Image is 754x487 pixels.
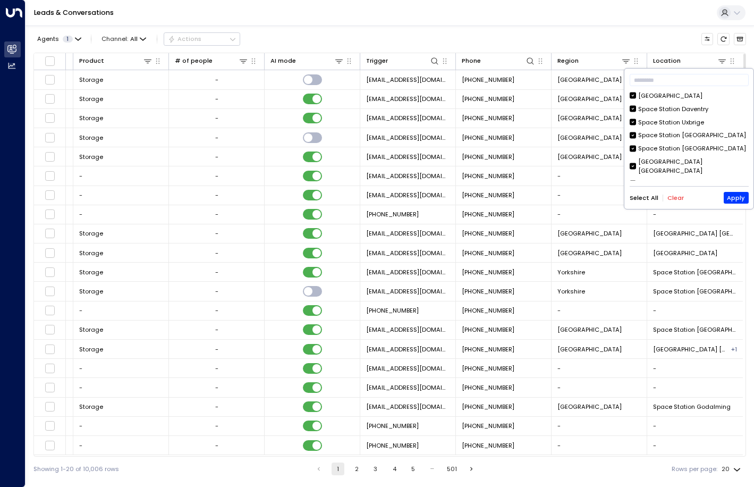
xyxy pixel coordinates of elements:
[462,75,514,84] span: +447778039492
[653,287,737,296] span: Space Station Doncaster
[557,229,622,238] span: Birmingham
[366,191,450,199] span: leads@space-station.co.uk
[653,56,681,66] div: Location
[722,463,743,476] div: 20
[630,118,749,127] div: Space Station Uxbrige
[638,91,702,100] div: [GEOGRAPHIC_DATA]
[557,153,622,161] span: Birmingham
[630,157,749,175] div: [GEOGRAPHIC_DATA] [GEOGRAPHIC_DATA]
[462,383,514,392] span: +447980024634
[462,287,514,296] span: +447535707627
[653,402,731,411] span: Space Station Godalming
[557,133,622,142] span: Birmingham
[647,378,743,397] td: -
[37,36,59,42] span: Agents
[79,95,103,103] span: Storage
[332,463,344,475] button: page 1
[653,56,727,66] div: Location
[79,325,103,334] span: Storage
[462,191,514,199] span: +447305500346
[45,363,55,374] span: Toggle select row
[552,359,647,377] td: -
[366,249,450,257] span: leads@space-station.co.uk
[366,210,419,219] span: +447731859744
[462,441,514,450] span: +447889747255
[731,345,737,354] div: Space Station Cricklewood
[462,133,514,142] span: +447496389166
[366,345,450,354] span: leads@space-station.co.uk
[366,402,450,411] span: leads@space-station.co.uk
[557,325,622,334] span: London
[462,422,514,430] span: +441483208549
[366,364,450,373] span: leads@space-station.co.uk
[312,463,479,475] nav: pagination navigation
[462,249,514,257] span: +447500693619
[462,172,514,180] span: +447305500346
[215,306,218,315] div: -
[465,463,478,475] button: Go to next page
[462,345,514,354] span: +447980024634
[653,249,717,257] span: Space Station Hall Green
[215,383,218,392] div: -
[552,417,647,435] td: -
[462,229,514,238] span: +447731859744
[215,133,218,142] div: -
[366,268,450,276] span: leads@space-station.co.uk
[45,382,55,393] span: Toggle select row
[647,301,743,320] td: -
[45,344,55,355] span: Toggle select row
[630,180,749,189] div: [GEOGRAPHIC_DATA]
[388,463,401,475] button: Go to page 4
[270,56,296,66] div: AI mode
[557,114,622,122] span: Birmingham
[366,114,450,122] span: leads@space-station.co.uk
[366,383,450,392] span: leads@space-station.co.uk
[79,114,103,122] span: Storage
[79,268,103,276] span: Storage
[366,95,450,103] span: leads@space-station.co.uk
[653,229,737,238] span: Space Station Castle Bromwich
[638,144,746,153] div: Space Station [GEOGRAPHIC_DATA]
[45,171,55,181] span: Toggle select row
[462,95,514,103] span: +447134319270
[215,249,218,257] div: -
[73,436,169,455] td: -
[366,172,450,180] span: leads@space-station.co.uk
[164,32,240,45] div: Button group with a nested menu
[175,56,248,66] div: # of people
[647,359,743,377] td: -
[79,345,103,354] span: Storage
[215,325,218,334] div: -
[638,157,748,175] div: [GEOGRAPHIC_DATA] [GEOGRAPHIC_DATA]
[734,33,746,45] button: Archived Leads
[462,268,514,276] span: +447535707627
[552,205,647,224] td: -
[45,56,55,66] span: Toggle select all
[701,33,714,45] button: Customize
[168,35,201,43] div: Actions
[653,345,730,354] span: Space Station Kilburn
[557,95,622,103] span: Birmingham
[45,267,55,278] span: Toggle select row
[552,166,647,185] td: -
[557,345,622,354] span: London
[33,33,84,45] button: Agents1
[462,402,514,411] span: +441483208549
[215,364,218,373] div: -
[462,114,514,122] span: +447750496031
[98,33,150,45] button: Channel:All
[45,286,55,297] span: Toggle select row
[215,75,218,84] div: -
[647,417,743,435] td: -
[717,33,730,45] span: Refresh
[215,441,218,450] div: -
[45,248,55,258] span: Toggle select row
[557,56,579,66] div: Region
[426,463,438,475] div: …
[638,105,708,114] div: Space Station Daventry
[79,249,103,257] span: Storage
[45,132,55,143] span: Toggle select row
[215,287,218,296] div: -
[215,345,218,354] div: -
[45,209,55,220] span: Toggle select row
